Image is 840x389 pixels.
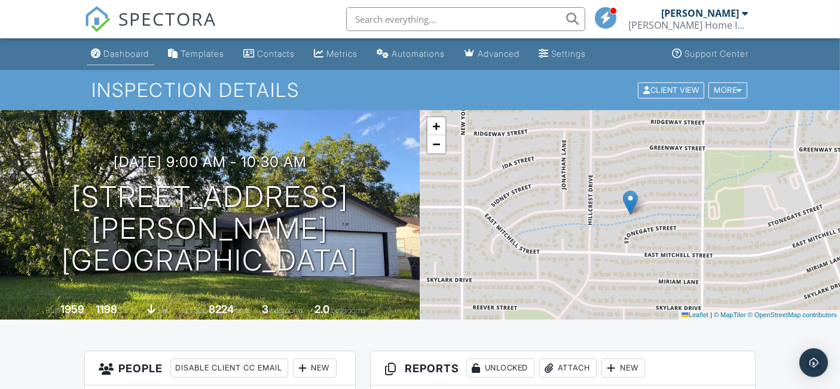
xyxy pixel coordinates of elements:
span: sq.ft. [236,306,251,315]
a: Advanced [460,43,525,65]
span: bedrooms [270,306,303,315]
span: Built [45,306,59,315]
h3: Reports [371,351,756,385]
span: + [432,118,440,133]
span: | [710,311,712,318]
a: © OpenStreetMap contributors [748,311,837,318]
a: Settings [534,43,591,65]
a: Automations (Basic) [372,43,450,65]
div: Support Center [685,48,749,59]
div: Contacts [258,48,295,59]
div: Automations [392,48,445,59]
input: Search everything... [346,7,585,31]
div: Settings [552,48,587,59]
div: 3 [262,303,268,315]
span: SPECTORA [119,6,217,31]
a: Client View [637,85,707,94]
a: SPECTORA [84,16,217,41]
div: Attach [539,358,597,378]
span: sq. ft. [119,306,136,315]
a: Templates [164,43,230,65]
h1: [STREET_ADDRESS][PERSON_NAME] [GEOGRAPHIC_DATA] [19,181,401,276]
span: − [432,136,440,151]
a: Support Center [668,43,754,65]
img: The Best Home Inspection Software - Spectora [84,6,111,32]
img: Marker [623,190,638,215]
div: Duran Home Inspections [629,19,749,31]
span: Lot Size [182,306,207,315]
div: [PERSON_NAME] [662,7,740,19]
a: Contacts [239,43,300,65]
div: Metrics [327,48,358,59]
div: 2.0 [314,303,329,315]
div: Dashboard [104,48,149,59]
div: Advanced [478,48,520,59]
div: Open Intercom Messenger [799,348,828,377]
div: 1959 [60,303,84,315]
div: Disable Client CC Email [170,358,288,378]
div: 1198 [96,303,117,315]
a: Metrics [310,43,363,65]
h1: Inspection Details [91,80,748,101]
span: slab [157,306,170,315]
h3: People [85,351,355,385]
div: Templates [181,48,225,59]
div: Unlocked [466,358,534,378]
div: Client View [638,82,704,98]
span: bathrooms [331,306,365,315]
a: Leaflet [682,311,708,318]
div: New [601,358,645,378]
a: Dashboard [87,43,154,65]
a: © MapTiler [714,311,746,318]
a: Zoom out [427,135,445,153]
div: More [708,82,747,98]
a: Zoom in [427,117,445,135]
div: New [293,358,337,378]
h3: [DATE] 9:00 am - 10:30 am [114,154,307,170]
div: 8224 [209,303,234,315]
